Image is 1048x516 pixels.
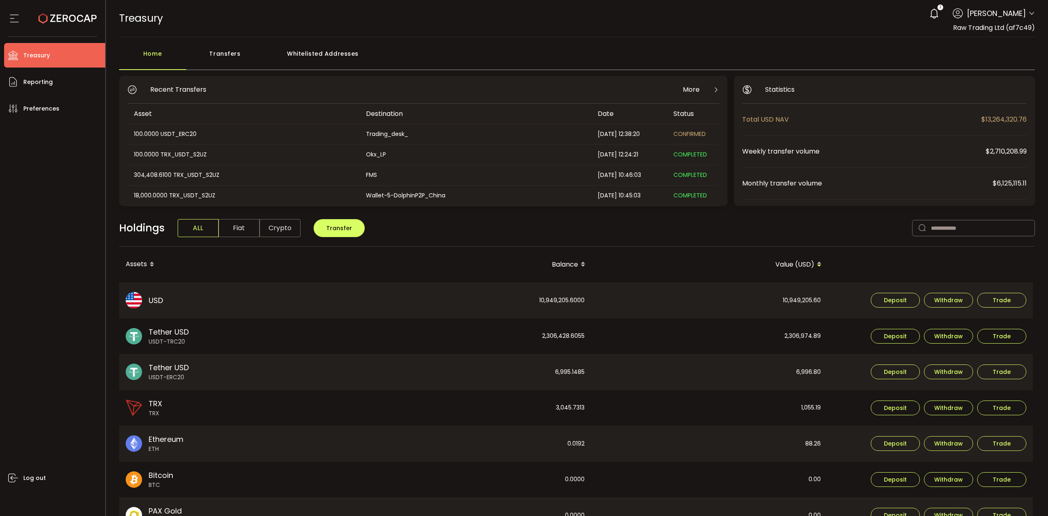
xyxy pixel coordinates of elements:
[924,401,973,415] button: Withdraw
[127,129,359,139] div: 100.0000 USDT_ERC20
[871,364,920,379] button: Deposit
[592,258,828,272] div: Value (USD)
[314,219,365,237] button: Transfer
[356,283,591,318] div: 10,949,205.6000
[356,355,591,390] div: 6,995.1485
[924,293,973,308] button: Withdraw
[119,45,186,70] div: Home
[178,219,219,237] span: ALL
[673,150,707,158] span: COMPLETED
[186,45,264,70] div: Transfers
[119,258,356,272] div: Assets
[884,297,907,303] span: Deposit
[359,129,590,139] div: Trading_desk_
[127,191,359,200] div: 18,000.0000 TRX_USDT_S2UZ
[742,146,986,156] span: Weekly transfer volume
[126,400,142,416] img: trx_portfolio.png
[591,129,667,139] div: [DATE] 12:38:20
[986,146,1027,156] span: $2,710,208.99
[149,337,189,346] span: USDT-TRC20
[742,178,993,188] span: Monthly transfer volume
[127,150,359,159] div: 100.0000 TRX_USDT_S2UZ
[884,369,907,375] span: Deposit
[934,333,963,339] span: Withdraw
[23,50,50,61] span: Treasury
[356,426,591,462] div: 0.0192
[977,364,1026,379] button: Trade
[592,462,827,498] div: 0.00
[149,434,183,445] span: Ethereum
[1007,477,1048,516] iframe: Chat Widget
[993,405,1011,411] span: Trade
[119,11,163,25] span: Treasury
[924,472,973,487] button: Withdraw
[149,326,189,337] span: Tether USD
[127,170,359,180] div: 304,408.6100 TRX_USDT_S2UZ
[149,409,162,418] span: TRX
[673,171,707,179] span: COMPLETED
[126,471,142,488] img: btc_portfolio.svg
[977,293,1026,308] button: Trade
[993,441,1011,446] span: Trade
[23,76,53,88] span: Reporting
[765,84,795,95] span: Statistics
[219,219,260,237] span: Fiat
[934,405,963,411] span: Withdraw
[884,333,907,339] span: Deposit
[742,114,981,124] span: Total USD NAV
[359,170,590,180] div: FMS
[149,295,163,306] span: USD
[149,362,189,373] span: Tether USD
[977,472,1026,487] button: Trade
[592,426,827,462] div: 88.26
[934,477,963,482] span: Withdraw
[126,435,142,452] img: eth_portfolio.svg
[356,258,592,272] div: Balance
[924,436,973,451] button: Withdraw
[150,84,206,95] span: Recent Transfers
[23,472,46,484] span: Log out
[934,369,963,375] span: Withdraw
[592,283,827,318] div: 10,949,205.60
[683,84,700,95] span: More
[356,462,591,498] div: 0.0000
[977,436,1026,451] button: Trade
[884,477,907,482] span: Deposit
[23,103,59,115] span: Preferences
[977,329,1026,344] button: Trade
[592,390,827,426] div: 1,055.19
[260,219,300,237] span: Crypto
[356,318,591,354] div: 2,306,428.6055
[149,470,173,481] span: Bitcoin
[592,318,827,354] div: 2,306,974.89
[993,369,1011,375] span: Trade
[149,481,173,489] span: BTC
[126,292,142,308] img: usd_portfolio.svg
[126,328,142,344] img: usdt_portfolio.svg
[934,297,963,303] span: Withdraw
[884,405,907,411] span: Deposit
[356,390,591,426] div: 3,045.7313
[264,45,382,70] div: Whitelisted Addresses
[871,472,920,487] button: Deposit
[149,445,183,453] span: ETH
[591,170,667,180] div: [DATE] 10:46:03
[993,178,1027,188] span: $6,125,115.11
[981,114,1027,124] span: $13,264,320.76
[993,297,1011,303] span: Trade
[993,477,1011,482] span: Trade
[359,109,591,118] div: Destination
[359,191,590,200] div: Wallet-5-DolphinP2P_China
[149,398,162,409] span: TRX
[591,150,667,159] div: [DATE] 12:24:21
[953,23,1035,32] span: Raw Trading Ltd (af7c49)
[667,109,718,118] div: Status
[940,5,941,10] span: 2
[592,355,827,390] div: 6,996.80
[673,191,707,199] span: COMPLETED
[127,109,359,118] div: Asset
[326,224,352,232] span: Transfer
[871,293,920,308] button: Deposit
[149,373,189,382] span: USDT-ERC20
